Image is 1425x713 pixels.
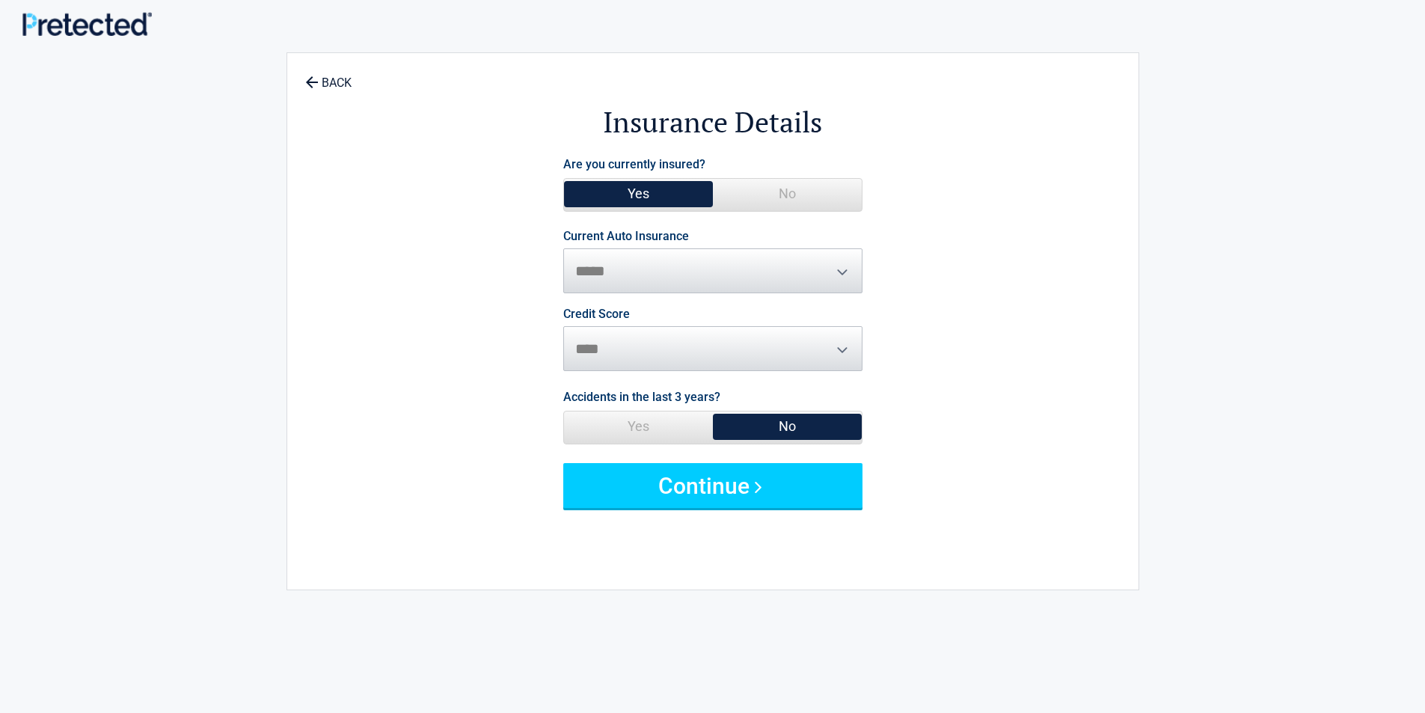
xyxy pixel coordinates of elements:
a: BACK [302,63,355,89]
span: Yes [564,411,713,441]
label: Current Auto Insurance [563,230,689,242]
label: Credit Score [563,308,630,320]
label: Accidents in the last 3 years? [563,387,720,407]
span: No [713,411,862,441]
img: Main Logo [22,12,152,35]
label: Are you currently insured? [563,154,705,174]
span: No [713,179,862,209]
h2: Insurance Details [370,103,1056,141]
button: Continue [563,463,862,508]
span: Yes [564,179,713,209]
